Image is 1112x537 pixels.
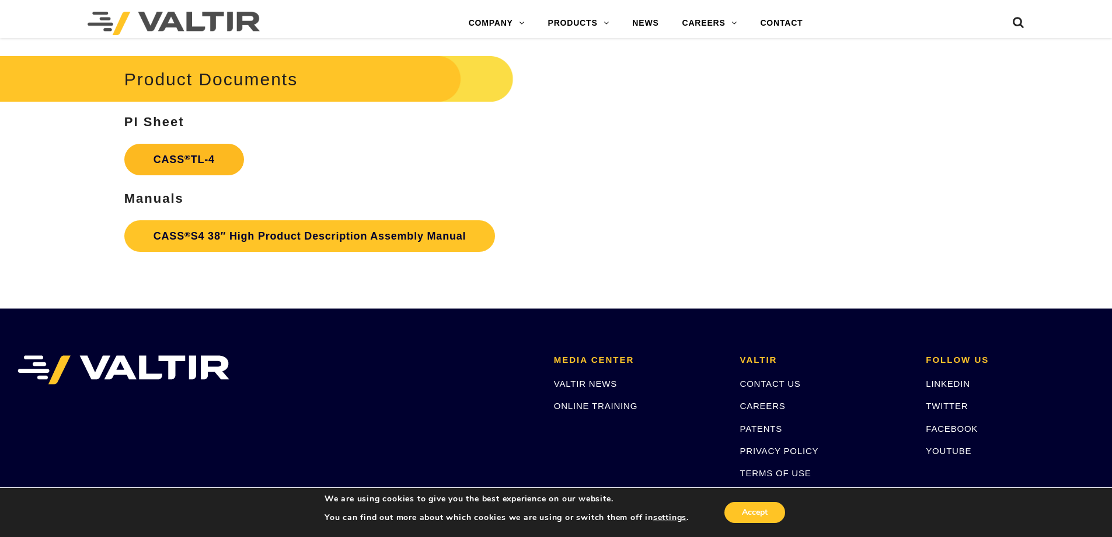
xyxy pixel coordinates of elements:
a: CAREERS [740,401,786,411]
img: Valtir [88,12,260,35]
button: Accept [724,502,785,523]
a: PRIVACY POLICY [740,446,819,456]
a: FACEBOOK [926,424,978,434]
p: We are using cookies to give you the best experience on our website. [325,494,689,504]
strong: PI Sheet [124,115,184,129]
a: TERMS OF USE [740,468,811,478]
h2: FOLLOW US [926,355,1094,365]
a: COMPANY [457,12,536,35]
a: VALTIR NEWS [554,379,617,389]
a: ONLINE TRAINING [554,401,637,411]
h2: MEDIA CENTER [554,355,723,365]
a: TWITTER [926,401,968,411]
a: LINKEDIN [926,379,970,389]
button: settings [653,512,686,523]
a: CASS®TL-4 [124,144,244,175]
sup: ® [184,230,191,239]
a: CONTACT [748,12,814,35]
a: CASS®S4 38″ High Product Description Assembly Manual [124,220,496,252]
a: PATENTS [740,424,783,434]
a: CAREERS [671,12,749,35]
a: PRODUCTS [536,12,621,35]
strong: Manuals [124,191,184,206]
a: NEWS [621,12,670,35]
p: You can find out more about which cookies we are using or switch them off in . [325,512,689,523]
h2: VALTIR [740,355,909,365]
a: YOUTUBE [926,446,971,456]
sup: ® [184,153,191,162]
a: CONTACT US [740,379,801,389]
img: VALTIR [18,355,229,384]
